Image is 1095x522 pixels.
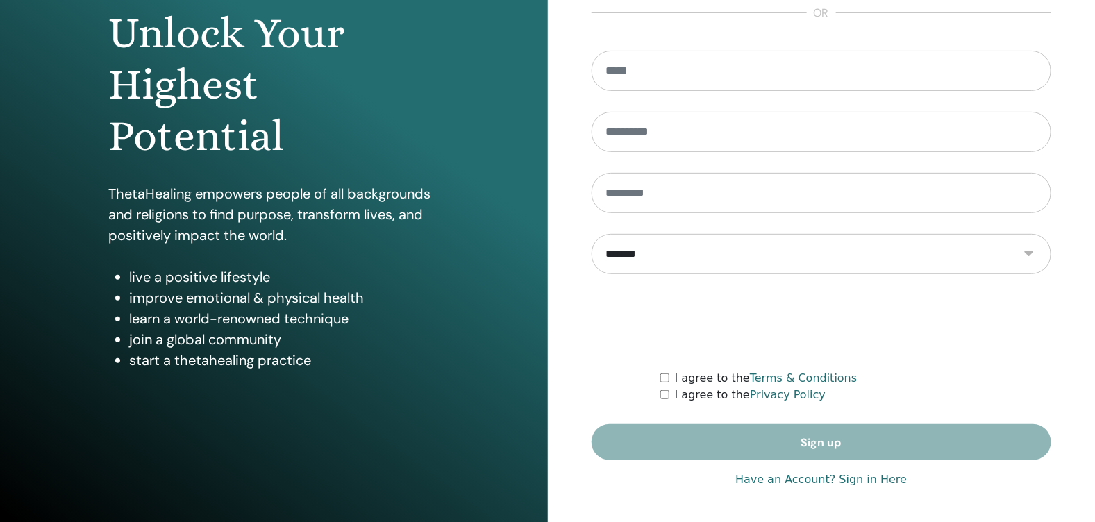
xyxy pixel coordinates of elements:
[129,308,439,329] li: learn a world-renowned technique
[716,295,927,349] iframe: reCAPTCHA
[129,267,439,287] li: live a positive lifestyle
[129,350,439,371] li: start a thetahealing practice
[807,5,836,22] span: or
[735,471,907,488] a: Have an Account? Sign in Here
[675,387,826,403] label: I agree to the
[129,329,439,350] li: join a global community
[675,370,858,387] label: I agree to the
[129,287,439,308] li: improve emotional & physical health
[108,8,439,162] h1: Unlock Your Highest Potential
[108,183,439,246] p: ThetaHealing empowers people of all backgrounds and religions to find purpose, transform lives, a...
[750,371,857,385] a: Terms & Conditions
[750,388,826,401] a: Privacy Policy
